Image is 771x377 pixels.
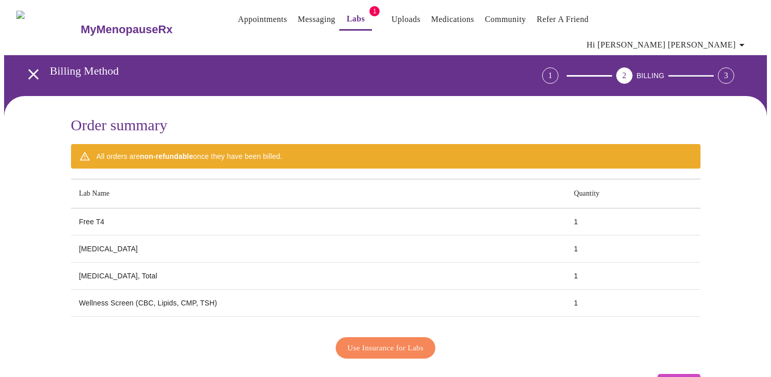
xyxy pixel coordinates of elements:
a: MyMenopauseRx [79,12,213,48]
span: Hi [PERSON_NAME] [PERSON_NAME] [587,38,748,52]
a: Messaging [298,12,335,27]
a: Medications [431,12,474,27]
a: Uploads [391,12,420,27]
button: Uploads [387,9,425,30]
a: Community [485,12,526,27]
h3: Billing Method [50,64,485,78]
button: Messaging [294,9,339,30]
button: Use Insurance for Labs [336,337,435,359]
td: 1 [566,235,700,263]
button: Community [481,9,530,30]
td: [MEDICAL_DATA] [71,235,566,263]
td: [MEDICAL_DATA], Total [71,263,566,290]
a: Labs [346,12,365,26]
button: Appointments [234,9,291,30]
span: BILLING [637,72,665,80]
h3: MyMenopauseRx [81,23,173,36]
a: Appointments [238,12,287,27]
td: Free T4 [71,208,566,235]
button: Medications [427,9,478,30]
div: All orders are once they have been billed. [97,147,283,166]
button: Labs [339,9,372,31]
span: Use Insurance for Labs [347,341,424,355]
img: MyMenopauseRx Logo [16,11,79,49]
td: 1 [566,263,700,290]
td: 1 [566,208,700,235]
strong: non-refundable [140,152,193,160]
a: Refer a Friend [537,12,589,27]
div: 3 [718,67,734,84]
div: 1 [542,67,558,84]
button: Refer a Friend [533,9,593,30]
td: 1 [566,290,700,317]
button: Hi [PERSON_NAME] [PERSON_NAME] [582,35,752,55]
td: Wellness Screen (CBC, Lipids, CMP, TSH) [71,290,566,317]
div: 2 [616,67,633,84]
th: Lab Name [71,179,566,208]
th: Quantity [566,179,700,208]
span: 1 [369,6,380,16]
h3: Order summary [71,116,700,134]
button: open drawer [18,59,49,89]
